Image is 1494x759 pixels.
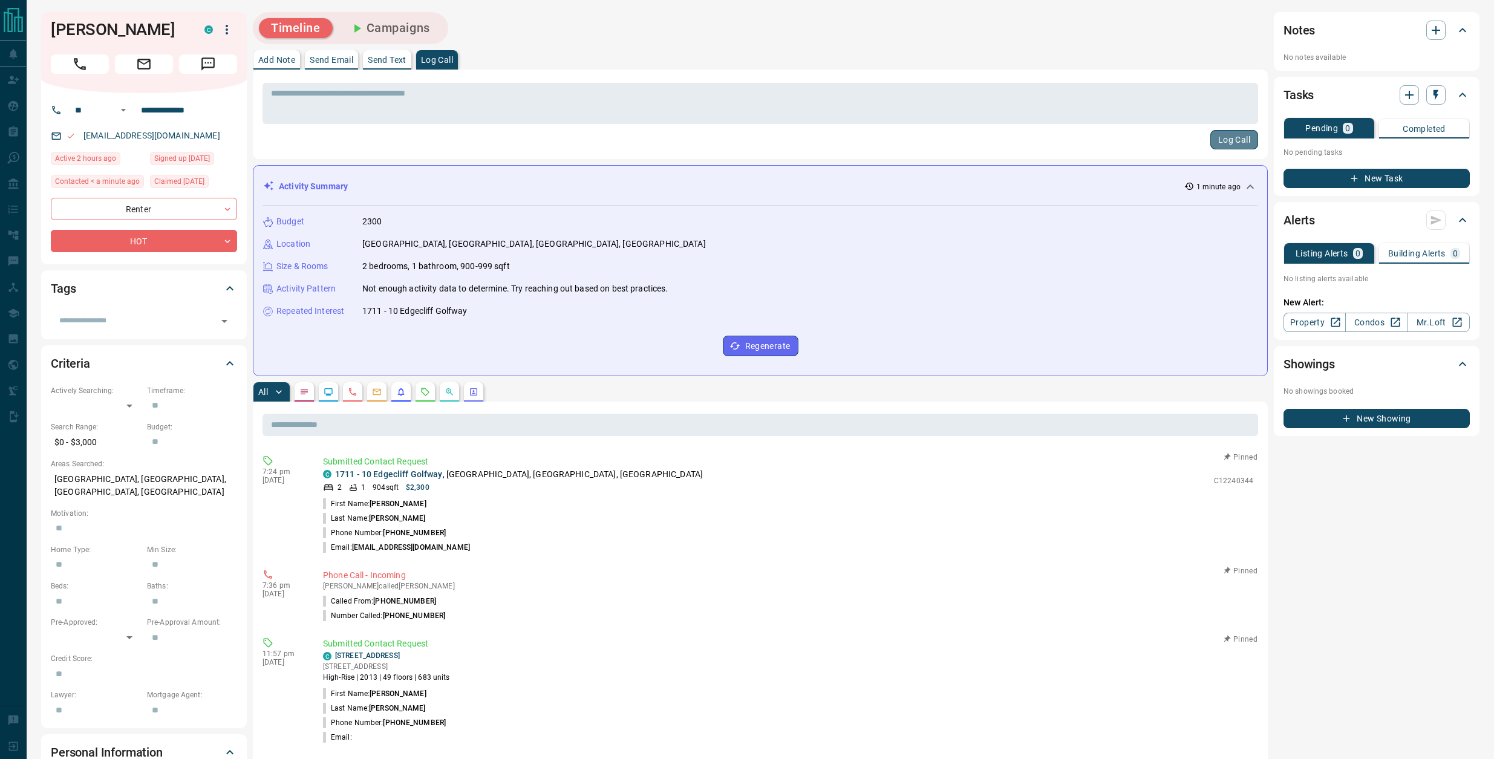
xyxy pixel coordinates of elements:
[51,544,141,555] p: Home Type:
[51,432,141,452] p: $0 - $3,000
[1284,21,1315,40] h2: Notes
[154,175,204,187] span: Claimed [DATE]
[323,688,426,699] p: First Name:
[147,544,237,555] p: Min Size:
[323,513,426,524] p: Last Name:
[323,582,1253,590] p: [PERSON_NAME] called [PERSON_NAME]
[1284,296,1470,309] p: New Alert:
[276,260,328,273] p: Size & Rooms
[51,458,237,469] p: Areas Searched:
[1345,124,1350,132] p: 0
[323,470,331,478] div: condos.ca
[362,260,510,273] p: 2 bedrooms, 1 bathroom, 900-999 sqft
[67,132,75,140] svg: Email Valid
[150,152,237,169] div: Tue Mar 10 2020
[51,20,186,39] h1: [PERSON_NAME]
[51,230,237,252] div: HOT
[324,387,333,397] svg: Lead Browsing Activity
[1284,143,1470,161] p: No pending tasks
[1223,565,1258,576] button: Pinned
[1388,249,1446,258] p: Building Alerts
[310,56,353,64] p: Send Email
[258,388,268,396] p: All
[263,476,305,484] p: [DATE]
[323,527,446,538] p: Phone Number:
[83,131,220,140] a: [EMAIL_ADDRESS][DOMAIN_NAME]
[263,590,305,598] p: [DATE]
[1284,386,1470,397] p: No showings booked
[1223,634,1258,645] button: Pinned
[323,498,426,509] p: First Name:
[373,597,436,605] span: [PHONE_NUMBER]
[1284,85,1314,105] h2: Tasks
[383,611,446,620] span: [PHONE_NUMBER]
[323,569,1253,582] p: Phone Call - Incoming
[51,385,141,396] p: Actively Searching:
[263,658,305,666] p: [DATE]
[352,543,470,552] span: [EMAIL_ADDRESS][DOMAIN_NAME]
[323,661,450,672] p: [STREET_ADDRESS]
[299,387,309,397] svg: Notes
[323,637,1253,650] p: Submitted Contact Request
[369,514,425,523] span: [PERSON_NAME]
[1305,124,1338,132] p: Pending
[147,689,237,700] p: Mortgage Agent:
[420,387,430,397] svg: Requests
[51,354,90,373] h2: Criteria
[373,482,399,493] p: 904 sqft
[1355,249,1360,258] p: 0
[323,672,450,683] p: High-Rise | 2013 | 49 floors | 683 units
[51,617,141,628] p: Pre-Approved:
[51,152,144,169] div: Sat Aug 16 2025
[362,305,468,318] p: 1711 - 10 Edgecliff Golfway
[115,54,173,74] span: Email
[263,581,305,590] p: 7:36 pm
[51,198,237,220] div: Renter
[51,689,141,700] p: Lawyer:
[154,152,210,165] span: Signed up [DATE]
[383,718,446,727] span: [PHONE_NUMBER]
[1284,16,1470,45] div: Notes
[348,387,357,397] svg: Calls
[51,349,237,378] div: Criteria
[396,387,406,397] svg: Listing Alerts
[51,581,141,591] p: Beds:
[147,385,237,396] p: Timeframe:
[362,215,382,228] p: 2300
[258,56,295,64] p: Add Note
[1284,210,1315,230] h2: Alerts
[323,703,426,714] p: Last Name:
[406,482,429,493] p: $2,300
[1408,313,1470,332] a: Mr.Loft
[55,175,140,187] span: Contacted < a minute ago
[323,652,331,660] div: condos.ca
[370,689,426,698] span: [PERSON_NAME]
[51,469,237,502] p: [GEOGRAPHIC_DATA], [GEOGRAPHIC_DATA], [GEOGRAPHIC_DATA], [GEOGRAPHIC_DATA]
[263,467,305,476] p: 7:24 pm
[263,175,1258,198] div: Activity Summary1 minute ago
[1284,52,1470,63] p: No notes available
[323,717,446,728] p: Phone Number:
[362,238,706,250] p: [GEOGRAPHIC_DATA], [GEOGRAPHIC_DATA], [GEOGRAPHIC_DATA], [GEOGRAPHIC_DATA]
[1214,475,1253,486] p: C12240344
[51,653,237,664] p: Credit Score:
[338,482,342,493] p: 2
[421,56,453,64] p: Log Call
[276,238,310,250] p: Location
[116,103,131,117] button: Open
[1284,354,1335,374] h2: Showings
[1345,313,1408,332] a: Condos
[1196,181,1241,192] p: 1 minute ago
[362,282,668,295] p: Not enough activity data to determine. Try reaching out based on best practices.
[1284,409,1470,428] button: New Showing
[323,455,1253,468] p: Submitted Contact Request
[323,732,352,743] p: Email:
[147,617,237,628] p: Pre-Approval Amount:
[445,387,454,397] svg: Opportunities
[335,651,400,660] a: [STREET_ADDRESS]
[1284,206,1470,235] div: Alerts
[276,215,304,228] p: Budget
[335,468,703,481] p: , [GEOGRAPHIC_DATA], [GEOGRAPHIC_DATA], [GEOGRAPHIC_DATA]
[1284,169,1470,188] button: New Task
[368,56,406,64] p: Send Text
